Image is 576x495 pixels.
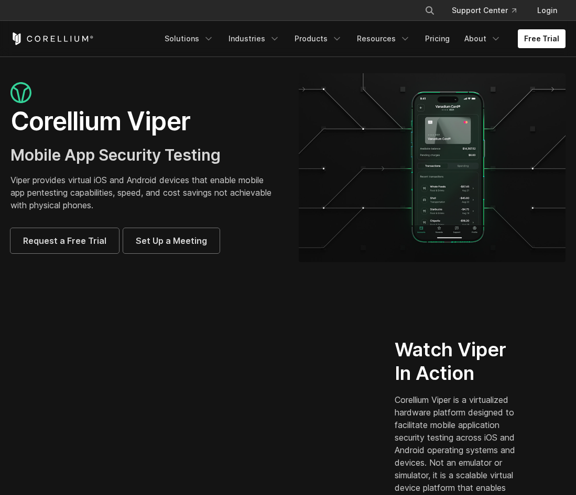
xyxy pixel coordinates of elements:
a: Login [529,1,566,20]
h2: Watch Viper In Action [395,338,526,385]
a: Pricing [419,29,456,48]
a: Free Trial [518,29,566,48]
img: viper_hero [299,73,566,262]
p: Viper provides virtual iOS and Android devices that enable mobile app pentesting capabilities, sp... [10,174,278,211]
a: Support Center [443,1,525,20]
div: Navigation Menu [412,1,566,20]
span: Mobile App Security Testing [10,145,221,164]
a: Industries [222,29,286,48]
a: Corellium Home [10,32,94,45]
a: Set Up a Meeting [123,228,220,253]
h1: Corellium Viper [10,106,278,137]
span: Request a Free Trial [23,234,106,247]
button: Search [420,1,439,20]
a: Request a Free Trial [10,228,119,253]
a: Products [288,29,349,48]
a: About [458,29,507,48]
a: Resources [351,29,417,48]
div: Navigation Menu [158,29,566,48]
a: Solutions [158,29,220,48]
span: Set Up a Meeting [136,234,207,247]
img: viper_icon_large [10,82,31,104]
